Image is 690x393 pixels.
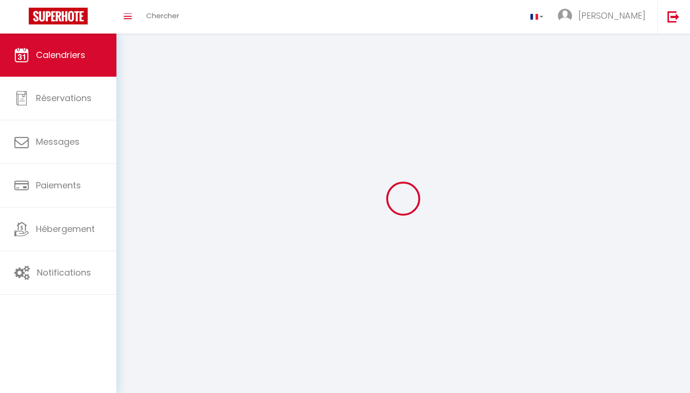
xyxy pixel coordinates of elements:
[37,266,91,278] span: Notifications
[36,179,81,191] span: Paiements
[36,49,85,61] span: Calendriers
[146,11,179,21] span: Chercher
[36,92,92,104] span: Réservations
[29,8,88,24] img: Super Booking
[36,136,80,148] span: Messages
[667,11,679,23] img: logout
[578,10,645,22] span: [PERSON_NAME]
[36,223,95,235] span: Hébergement
[558,9,572,23] img: ...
